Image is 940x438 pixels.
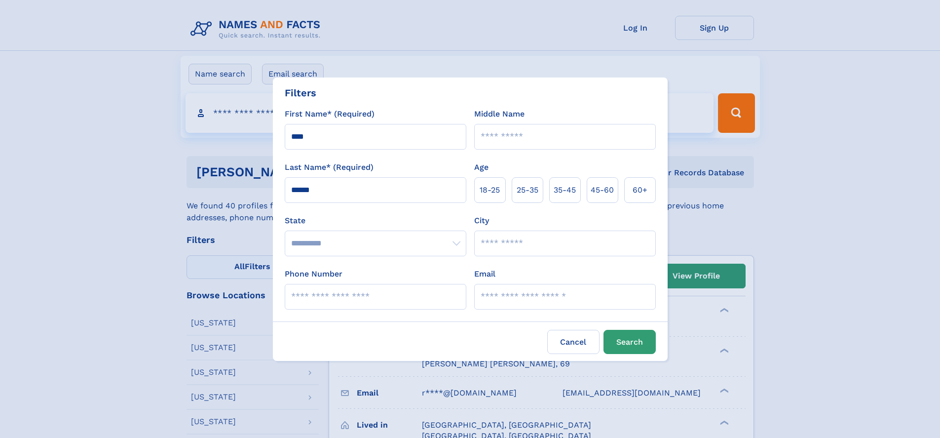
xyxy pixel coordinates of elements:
[474,161,489,173] label: Age
[547,330,600,354] label: Cancel
[285,161,374,173] label: Last Name* (Required)
[285,215,466,227] label: State
[480,184,500,196] span: 18‑25
[474,108,525,120] label: Middle Name
[554,184,576,196] span: 35‑45
[285,108,375,120] label: First Name* (Required)
[474,268,495,280] label: Email
[633,184,647,196] span: 60+
[591,184,614,196] span: 45‑60
[285,268,342,280] label: Phone Number
[285,85,316,100] div: Filters
[474,215,489,227] label: City
[517,184,538,196] span: 25‑35
[603,330,656,354] button: Search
